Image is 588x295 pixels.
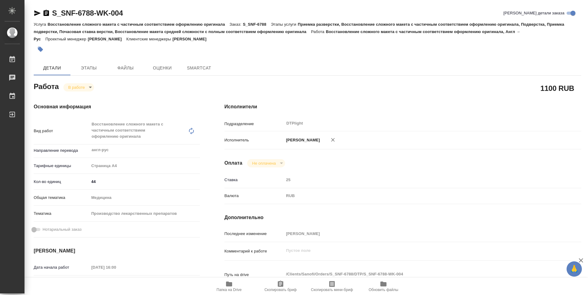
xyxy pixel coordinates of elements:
[503,10,564,16] span: [PERSON_NAME] детали заказа
[224,177,284,183] p: Ставка
[43,226,81,233] span: Нотариальный заказ
[126,37,173,41] p: Клиентские менеджеры
[250,161,277,166] button: Не оплачена
[88,37,126,41] p: [PERSON_NAME]
[284,191,552,201] div: RUB
[271,22,298,27] p: Этапы услуги
[34,147,89,154] p: Направление перевода
[74,64,104,72] span: Этапы
[89,263,143,272] input: Пустое поле
[224,193,284,199] p: Валюта
[369,288,398,292] span: Обновить файлы
[34,9,41,17] button: Скопировать ссылку для ЯМессенджера
[230,22,243,27] p: Заказ:
[224,231,284,237] p: Последнее изменение
[224,214,581,221] h4: Дополнительно
[172,37,211,41] p: [PERSON_NAME]
[567,261,582,277] button: 🙏
[311,288,353,292] span: Скопировать мини-бриф
[264,288,296,292] span: Скопировать бриф
[34,163,89,169] p: Тарифные единицы
[184,64,214,72] span: SmartCat
[311,29,326,34] p: Работа
[224,121,284,127] p: Подразделение
[569,263,579,275] span: 🙏
[148,64,177,72] span: Оценки
[224,103,581,110] h4: Исполнители
[34,43,47,56] button: Добавить тэг
[66,85,87,90] button: В работе
[284,269,552,279] textarea: /Clients/Sanofi/Orders/S_SNF-6788/DTP/S_SNF-6788-WK-004
[47,22,229,27] p: Восстановление сложного макета с частичным соответствием оформлению оригинала
[326,133,340,147] button: Удалить исполнителя
[63,83,94,91] div: В работе
[255,278,306,295] button: Скопировать бриф
[541,83,574,93] h2: 1100 RUB
[34,264,89,271] p: Дата начала работ
[34,22,564,34] p: Приемка разверстки, Восстановление сложного макета с частичным соответствием оформлению оригинала...
[34,179,89,185] p: Кол-во единиц
[34,103,200,110] h4: Основная информация
[34,211,89,217] p: Тематика
[224,159,243,167] h4: Оплата
[217,288,242,292] span: Папка на Drive
[224,248,284,254] p: Комментарий к работе
[45,37,88,41] p: Проектный менеджер
[89,208,200,219] div: Производство лекарственных препаратов
[111,64,140,72] span: Файлы
[284,175,552,184] input: Пустое поле
[34,128,89,134] p: Вид работ
[224,272,284,278] p: Путь на drive
[306,278,358,295] button: Скопировать мини-бриф
[89,161,200,171] div: Страница А4
[247,159,285,167] div: В работе
[43,9,50,17] button: Скопировать ссылку
[284,229,552,238] input: Пустое поле
[34,22,47,27] p: Услуга
[243,22,271,27] p: S_SNF-6788
[284,137,320,143] p: [PERSON_NAME]
[52,9,123,17] a: S_SNF-6788-WK-004
[34,80,59,91] h2: Работа
[224,137,284,143] p: Исполнитель
[37,64,67,72] span: Детали
[358,278,409,295] button: Обновить файлы
[34,247,200,255] h4: [PERSON_NAME]
[203,278,255,295] button: Папка на Drive
[34,195,89,201] p: Общая тематика
[89,192,200,203] div: Медицина
[89,177,200,186] input: ✎ Введи что-нибудь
